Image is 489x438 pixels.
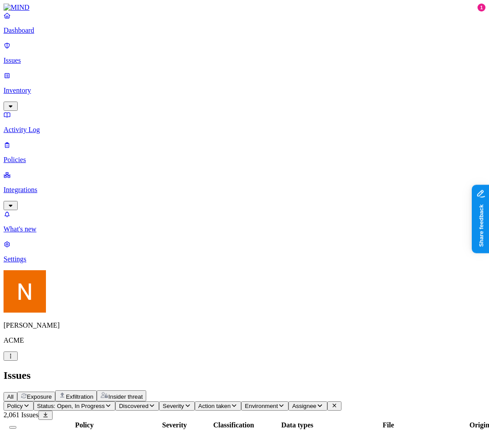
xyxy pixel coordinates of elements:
span: Exposure [27,393,52,400]
span: Environment [245,403,278,409]
div: File [330,421,447,429]
span: Severity [163,403,184,409]
div: Classification [203,421,265,429]
span: 2,061 Issues [4,411,38,419]
p: What's new [4,225,485,233]
span: All [7,393,14,400]
span: Status: Open, In Progress [37,403,105,409]
h2: Issues [4,370,485,381]
img: Nitai Mishary [4,270,46,313]
div: Policy [23,421,146,429]
button: Select all [9,426,16,429]
p: Activity Log [4,126,485,134]
p: [PERSON_NAME] [4,321,485,329]
span: Discovered [119,403,148,409]
span: Action taken [198,403,231,409]
span: Assignee [292,403,316,409]
p: Integrations [4,186,485,194]
p: ACME [4,336,485,344]
div: Data types [266,421,328,429]
span: Exfiltration [66,393,93,400]
p: Issues [4,57,485,64]
p: Settings [4,255,485,263]
p: Dashboard [4,26,485,34]
div: Severity [148,421,201,429]
span: Insider threat [108,393,143,400]
span: Policy [7,403,23,409]
p: Inventory [4,87,485,94]
p: Policies [4,156,485,164]
div: 1 [478,4,485,11]
img: MIND [4,4,30,11]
